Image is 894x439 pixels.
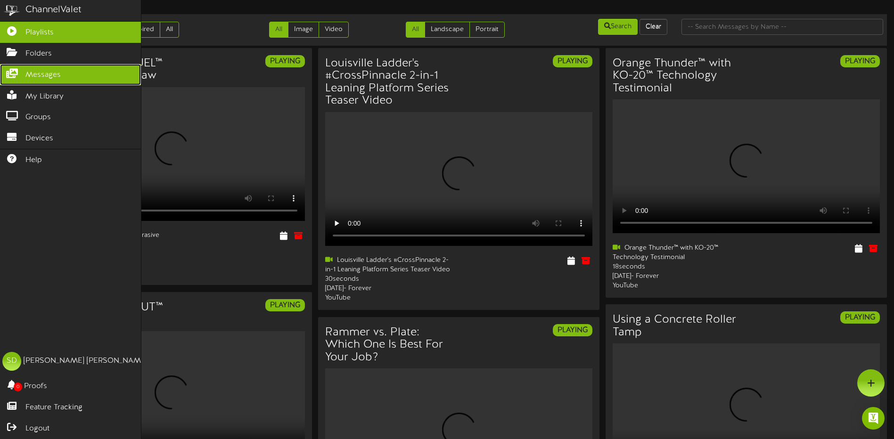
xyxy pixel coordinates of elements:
[25,27,54,38] span: Playlists
[25,423,49,434] span: Logout
[270,57,300,65] strong: PLAYING
[469,22,505,38] a: Portrait
[613,314,739,339] h3: Using a Concrete Roller Tamp
[288,22,319,38] a: Image
[325,275,452,284] div: 30 seconds
[25,402,82,413] span: Feature Tracking
[24,381,47,392] span: Proofs
[325,112,592,246] video: Your browser does not support HTML5 video.
[14,382,22,391] span: 0
[325,57,452,107] h3: Louisville Ladder's #CrossPinnacle 2-in-1 Leaning Platform Series Teaser Video
[862,407,885,430] div: Open Intercom Messenger
[613,272,739,281] div: [DATE] - Forever
[325,326,452,364] h3: Rammer vs. Plate: Which One Is Best For Your Job?
[613,262,739,272] div: 18 seconds
[25,49,52,59] span: Folders
[325,284,452,293] div: [DATE] - Forever
[125,22,160,38] a: Expired
[845,313,875,322] strong: PLAYING
[270,301,300,309] strong: PLAYING
[25,91,64,102] span: My Library
[269,22,288,38] a: All
[25,112,51,123] span: Groups
[325,293,452,303] div: YouTube
[613,244,739,262] div: Orange Thunder™ with KO-20™ Technology Testimonial
[613,99,880,233] video: Your browser does not support HTML5 video.
[558,326,588,334] strong: PLAYING
[24,356,148,366] div: [PERSON_NAME] [PERSON_NAME]
[325,256,452,275] div: Louisville Ladder's #CrossPinnacle 2-in-1 Leaning Platform Series Teaser Video
[558,57,588,65] strong: PLAYING
[38,87,305,221] video: Your browser does not support HTML5 video.
[640,19,667,35] button: Clear
[25,133,53,144] span: Devices
[425,22,470,38] a: Landscape
[25,3,82,17] div: ChannelValet
[613,57,739,95] h3: Orange Thunder™ with KO-20™ Technology Testimonial
[25,70,61,81] span: Messages
[598,19,638,35] button: Search
[160,22,179,38] a: All
[681,19,883,35] input: -- Search Messages by Name --
[25,155,42,166] span: Help
[845,57,875,65] strong: PLAYING
[319,22,349,38] a: Video
[613,281,739,291] div: YouTube
[2,352,21,371] div: SD
[406,22,425,38] a: All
